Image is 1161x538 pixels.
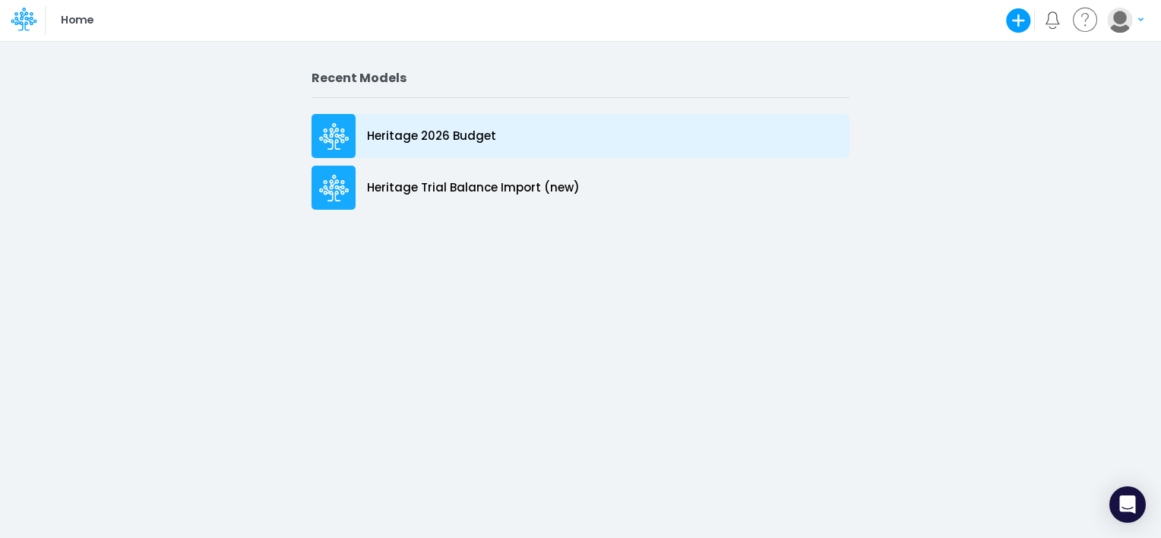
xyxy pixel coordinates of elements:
a: Heritage 2026 Budget [312,110,849,162]
a: Heritage Trial Balance Import (new) [312,162,849,214]
h2: Recent Models [312,71,849,85]
div: Open Intercom Messenger [1109,486,1146,523]
p: Heritage Trial Balance Import (new) [367,179,580,197]
a: Notifications [1044,11,1061,29]
p: Heritage 2026 Budget [367,128,496,145]
p: Home [61,12,93,29]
